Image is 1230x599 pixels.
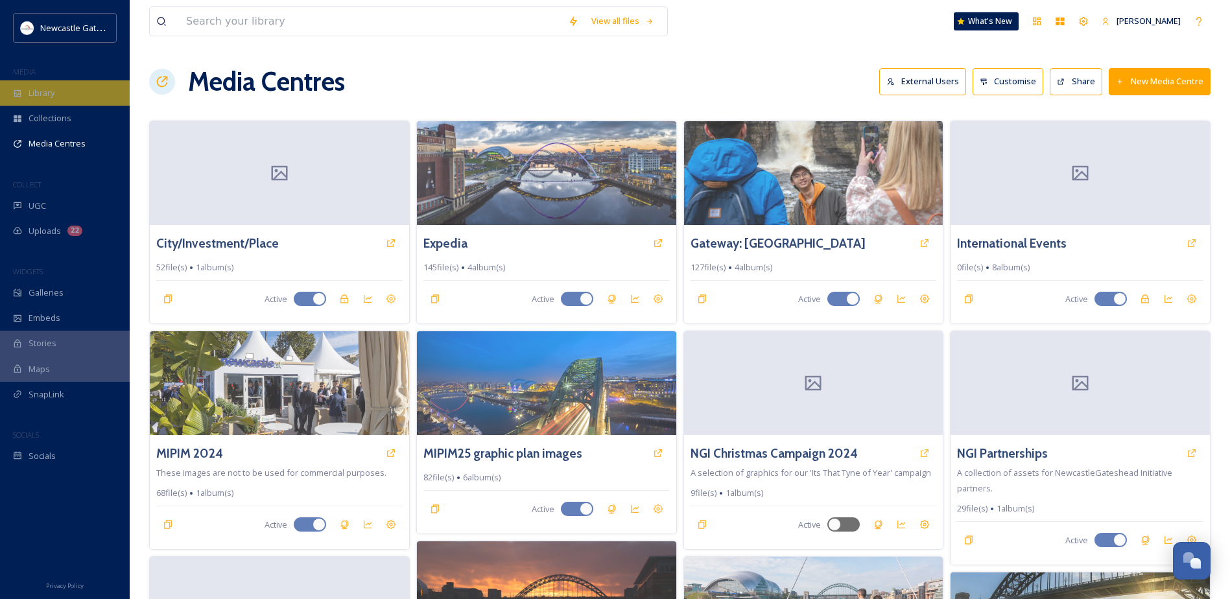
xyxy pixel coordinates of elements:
span: 1 album(s) [196,487,233,499]
span: Newcastle Gateshead Initiative [40,21,160,34]
span: SnapLink [29,388,64,401]
span: Maps [29,363,50,375]
button: New Media Centre [1109,68,1211,95]
span: 1 album(s) [997,502,1034,515]
span: MEDIA [13,67,36,76]
a: What's New [954,12,1019,30]
button: External Users [879,68,966,95]
a: MIPIM 2024 [156,444,223,463]
button: Open Chat [1173,542,1211,580]
span: Stories [29,337,56,349]
span: These images are not to be used for commercial purposes. [156,467,386,478]
img: Tyne%20Bridge%20at%20dusk%200015.jpg [417,331,676,435]
span: 6 album(s) [463,471,501,484]
span: Uploads [29,225,61,237]
span: Active [798,293,821,305]
span: 29 file(s) [957,502,988,515]
span: Library [29,87,54,99]
img: 078%20NGI%20Gateway%20Durham.JPG [684,121,943,225]
span: 1 album(s) [196,261,233,274]
span: WIDGETS [13,266,43,276]
a: Gateway: [GEOGRAPHIC_DATA] [691,234,866,253]
span: Privacy Policy [46,581,84,590]
span: 1 album(s) [726,487,763,499]
div: 22 [67,226,82,236]
span: 4 album(s) [735,261,772,274]
span: 4 album(s) [467,261,505,274]
span: Active [265,519,287,531]
a: NGI Christmas Campaign 2024 [691,444,858,463]
a: View all files [585,8,661,34]
a: International Events [957,234,1067,253]
span: Active [532,503,554,515]
span: UGC [29,200,46,212]
span: Socials [29,450,56,462]
button: Share [1050,68,1102,95]
a: Customise [973,68,1050,95]
span: Active [798,519,821,531]
input: Search your library [180,7,562,36]
span: 82 file(s) [423,471,454,484]
a: External Users [879,68,973,95]
span: 127 file(s) [691,261,726,274]
span: COLLECT [13,180,41,189]
a: Expedia [423,234,467,253]
span: Active [532,293,554,305]
span: 9 file(s) [691,487,716,499]
img: 30914266242_cd5ccba595_o.jpg [417,121,676,225]
span: Embeds [29,312,60,324]
span: A selection of graphics for our 'Its That Tyne of Year' campaign [691,467,931,478]
a: [PERSON_NAME] [1095,8,1187,34]
span: 8 album(s) [992,261,1030,274]
span: SOCIALS [13,430,39,440]
span: A collection of assets for NewcastleGateshead Initiative partners. [957,467,1172,494]
button: Customise [973,68,1044,95]
span: Active [1065,534,1088,546]
a: MIPIM25 graphic plan images [423,444,582,463]
span: Active [265,293,287,305]
span: Collections [29,112,71,124]
a: Privacy Policy [46,577,84,593]
img: IN_MIPIM_DAY1_087.jpg [150,331,409,435]
span: Media Centres [29,137,86,150]
a: City/Investment/Place [156,234,279,253]
span: 52 file(s) [156,261,187,274]
a: NGI Partnerships [957,444,1048,463]
img: DqD9wEUd_400x400.jpg [21,21,34,34]
span: Galleries [29,287,64,299]
span: [PERSON_NAME] [1117,15,1181,27]
span: 0 file(s) [957,261,983,274]
span: Active [1065,293,1088,305]
span: 68 file(s) [156,487,187,499]
h1: Media Centres [188,62,345,101]
span: 145 file(s) [423,261,458,274]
